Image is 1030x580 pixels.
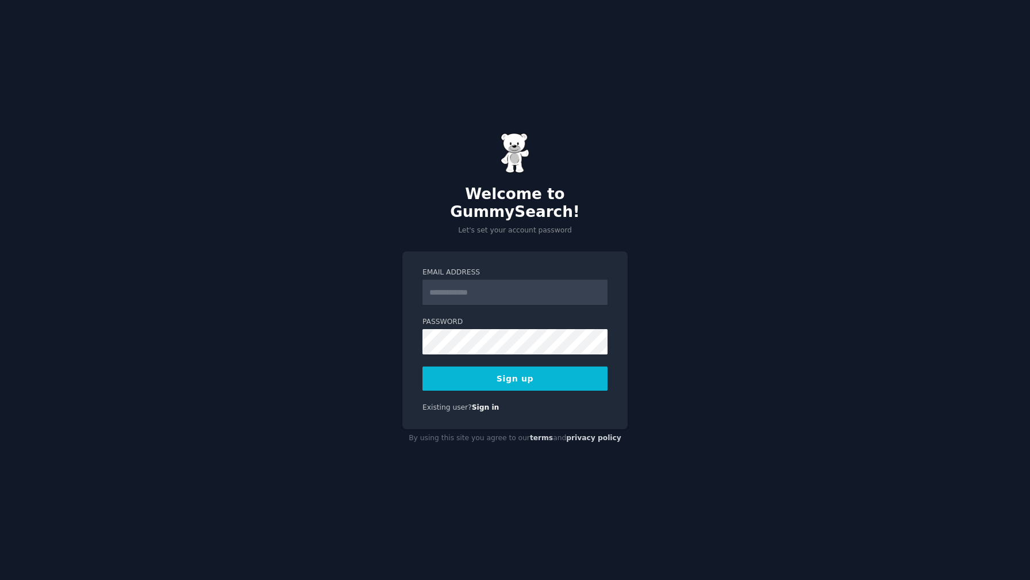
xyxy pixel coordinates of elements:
[422,367,608,391] button: Sign up
[501,133,529,173] img: Gummy Bear
[422,317,608,327] label: Password
[530,434,553,442] a: terms
[422,268,608,278] label: Email Address
[402,185,628,222] h2: Welcome to GummySearch!
[402,226,628,236] p: Let's set your account password
[472,403,499,411] a: Sign in
[422,403,472,411] span: Existing user?
[566,434,621,442] a: privacy policy
[402,429,628,448] div: By using this site you agree to our and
